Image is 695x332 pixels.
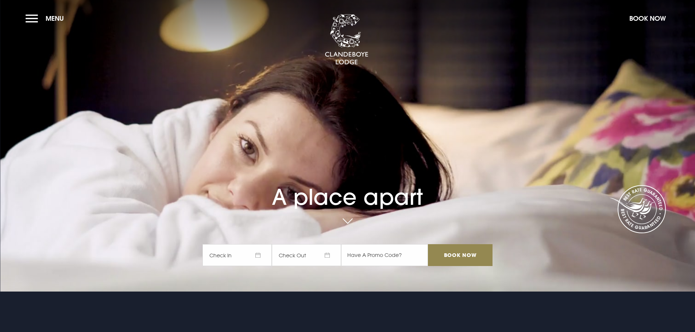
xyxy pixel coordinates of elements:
img: Clandeboye Lodge [325,14,368,65]
span: Check In [202,244,272,266]
span: Menu [46,14,64,23]
span: Check Out [272,244,341,266]
button: Menu [26,11,67,26]
input: Book Now [428,244,492,266]
input: Have A Promo Code? [341,244,428,266]
button: Book Now [626,11,669,26]
h1: A place apart [202,164,492,210]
